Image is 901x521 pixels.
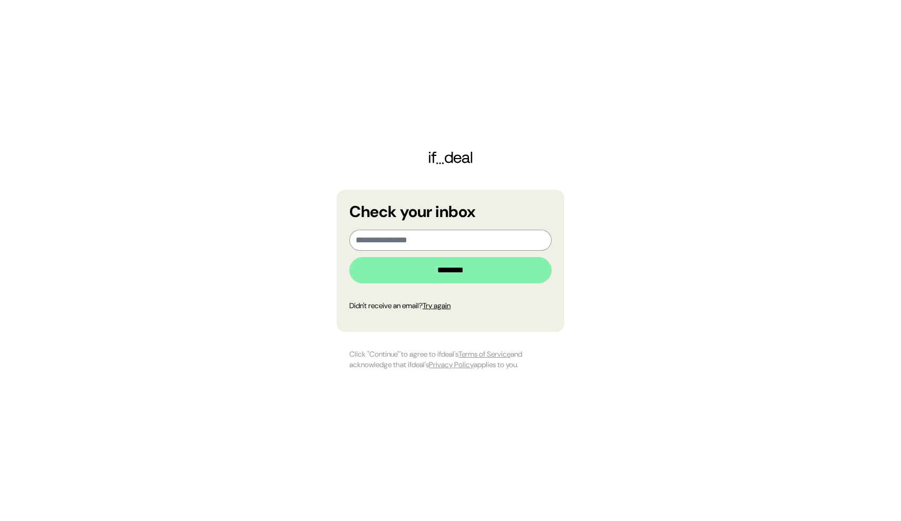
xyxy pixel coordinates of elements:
a: Try again [423,301,450,310]
div: Check your inbox [349,202,552,221]
a: Terms of Service [458,349,511,359]
a: Privacy Policy [429,360,474,369]
div: Click "Continue"´to agree to ifdeal's and acknowledge that ifdeal's applies to you. [337,349,564,370]
div: Didn't receive an email? [349,300,552,311]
